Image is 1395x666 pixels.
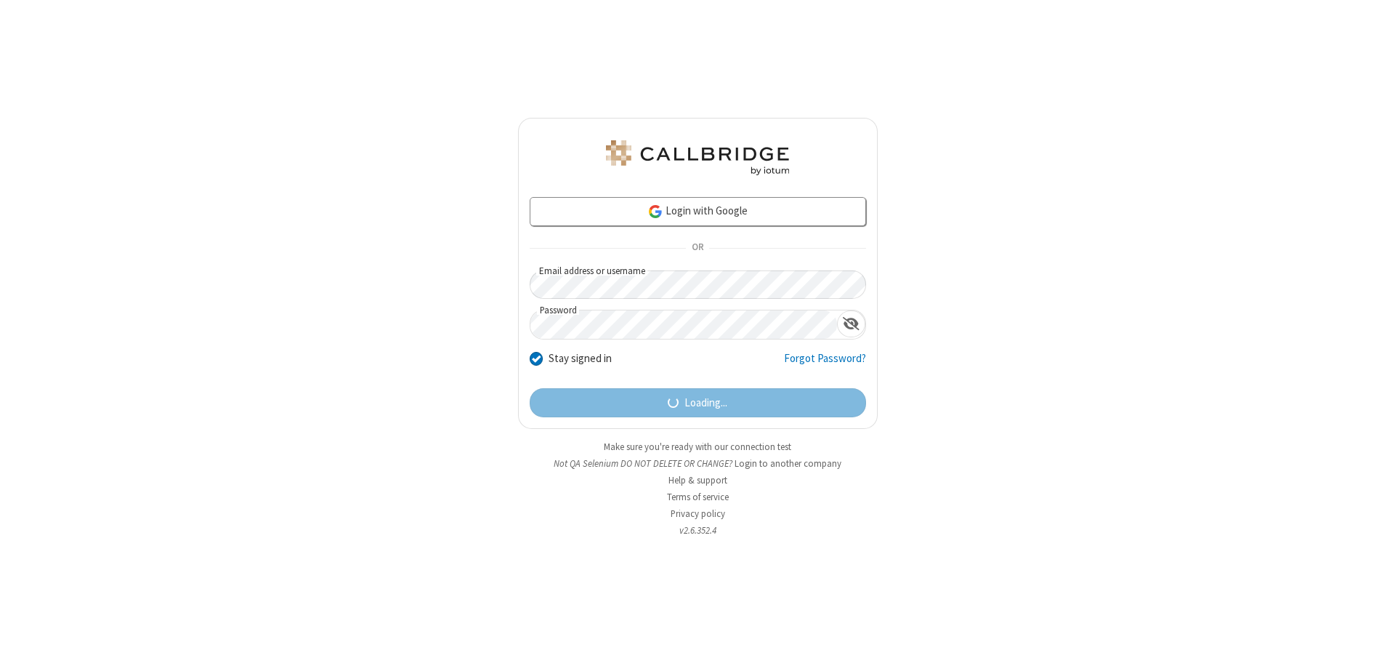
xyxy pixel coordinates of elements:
input: Password [530,310,837,339]
a: Forgot Password? [784,350,866,378]
li: v2.6.352.4 [518,523,878,537]
img: google-icon.png [647,204,663,220]
input: Email address or username [530,270,866,299]
div: Show password [837,310,865,337]
button: Login to another company [735,457,841,470]
span: Loading... [684,395,727,412]
img: QA Selenium DO NOT DELETE OR CHANGE [603,140,792,175]
a: Help & support [668,474,727,486]
button: Loading... [530,388,866,417]
a: Terms of service [667,491,729,503]
iframe: Chat [1359,628,1384,656]
a: Login with Google [530,197,866,226]
label: Stay signed in [549,350,612,367]
li: Not QA Selenium DO NOT DELETE OR CHANGE? [518,457,878,470]
a: Privacy policy [671,507,725,520]
a: Make sure you're ready with our connection test [604,441,791,453]
span: OR [686,238,709,259]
